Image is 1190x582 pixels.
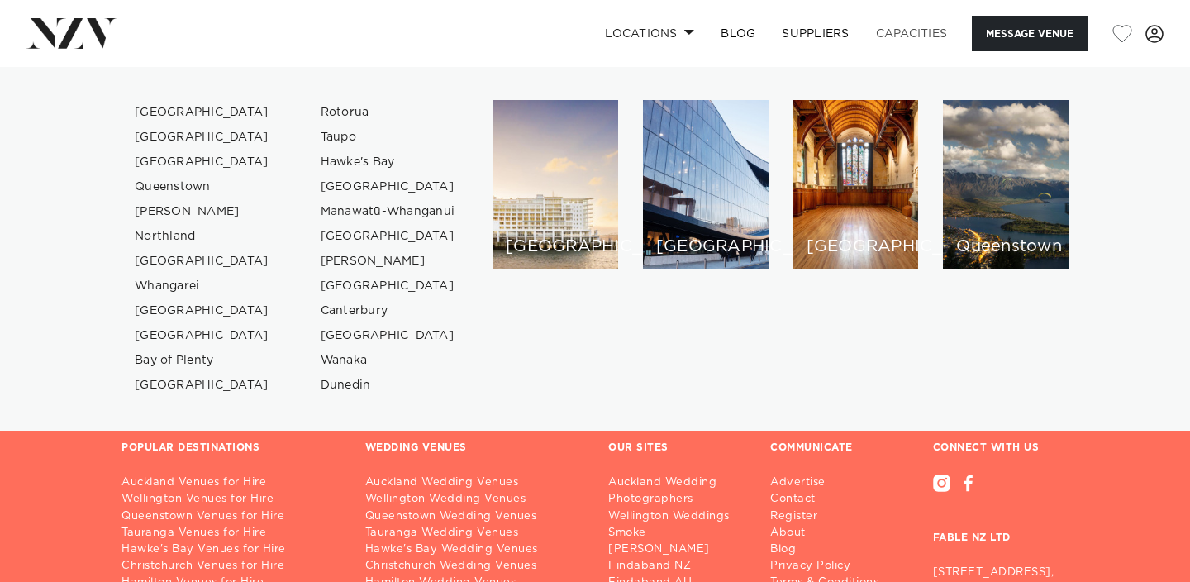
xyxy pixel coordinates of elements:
a: Whangarei [121,274,283,298]
a: Contact [770,491,892,508]
a: Auckland Wedding Venues [365,475,583,491]
a: [GEOGRAPHIC_DATA] [121,150,283,174]
a: Wellington Wedding Venues [365,491,583,508]
a: [GEOGRAPHIC_DATA] [307,274,469,298]
a: Advertise [770,475,892,491]
a: Canterbury [307,298,469,323]
a: Dunedin [307,373,469,398]
a: Tauranga Venues for Hire [121,525,339,541]
a: Christchurch venues [GEOGRAPHIC_DATA] [793,100,919,269]
a: Queenstown Venues for Hire [121,508,339,525]
a: [GEOGRAPHIC_DATA] [307,224,469,249]
h3: OUR SITES [608,441,669,455]
a: Queenstown Wedding Venues [365,508,583,525]
a: Hawke's Bay Venues for Hire [121,541,339,558]
h3: COMMUNICATE [770,441,853,455]
a: Wellington venues [GEOGRAPHIC_DATA] [643,100,769,269]
a: Register [770,508,892,525]
a: Queenstown [121,174,283,199]
a: [GEOGRAPHIC_DATA] [121,323,283,348]
h3: CONNECT WITH US [933,441,1069,455]
a: Locations [592,16,707,51]
h6: [GEOGRAPHIC_DATA] [656,238,755,255]
a: Manawatū-Whanganui [307,199,469,224]
a: [GEOGRAPHIC_DATA] [307,323,469,348]
h3: WEDDING VENUES [365,441,467,455]
a: [PERSON_NAME] [608,541,750,558]
h3: POPULAR DESTINATIONS [121,441,259,455]
button: Message Venue [972,16,1088,51]
a: Privacy Policy [770,558,892,575]
a: [GEOGRAPHIC_DATA] [307,174,469,199]
a: [GEOGRAPHIC_DATA] [121,298,283,323]
a: Rotorua [307,100,469,125]
a: [GEOGRAPHIC_DATA] [121,249,283,274]
a: Wanaka [307,348,469,373]
a: [PERSON_NAME] [121,199,283,224]
a: Queenstown venues Queenstown [943,100,1069,269]
a: Northland [121,224,283,249]
a: Smoke [608,525,750,541]
h6: [GEOGRAPHIC_DATA] [807,238,906,255]
a: Auckland Wedding Photographers [608,475,750,508]
a: Wellington Weddings [608,508,750,525]
a: [GEOGRAPHIC_DATA] [121,373,283,398]
a: Christchurch Venues for Hire [121,558,339,575]
a: Capacities [863,16,961,51]
a: SUPPLIERS [769,16,862,51]
a: [GEOGRAPHIC_DATA] [121,100,283,125]
a: BLOG [707,16,769,51]
a: Christchurch Wedding Venues [365,558,583,575]
h3: FABLE NZ LTD [933,492,1069,558]
h6: Queenstown [956,238,1055,255]
h6: [GEOGRAPHIC_DATA] [506,238,605,255]
a: Taupo [307,125,469,150]
a: Tauranga Wedding Venues [365,525,583,541]
a: Auckland Venues for Hire [121,475,339,491]
a: Wellington Venues for Hire [121,491,339,508]
img: nzv-logo.png [26,18,117,48]
a: [GEOGRAPHIC_DATA] [121,125,283,150]
a: Auckland venues [GEOGRAPHIC_DATA] [493,100,618,269]
a: Bay of Plenty [121,348,283,373]
a: Hawke's Bay [307,150,469,174]
a: [PERSON_NAME] [307,249,469,274]
a: Hawke's Bay Wedding Venues [365,541,583,558]
a: Findaband NZ [608,558,750,575]
a: Blog [770,541,892,558]
a: About [770,525,892,541]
